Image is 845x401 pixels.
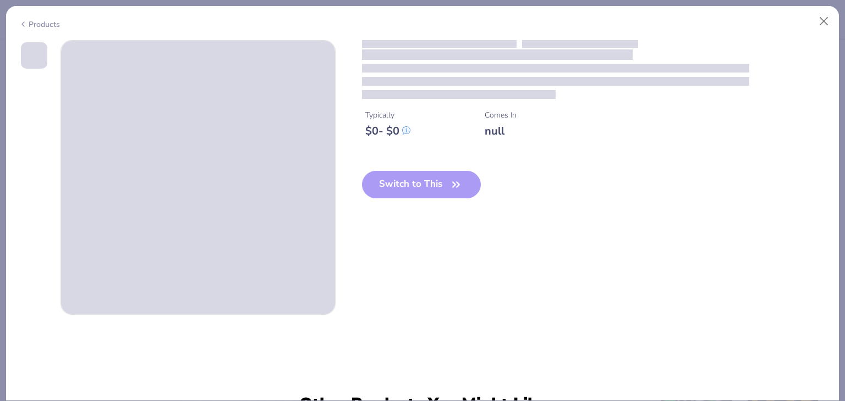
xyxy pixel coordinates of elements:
[19,19,60,30] div: Products
[485,109,517,121] div: Comes In
[365,124,410,138] div: $ 0 - $ 0
[814,11,835,32] button: Close
[365,109,410,121] div: Typically
[485,124,517,138] div: null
